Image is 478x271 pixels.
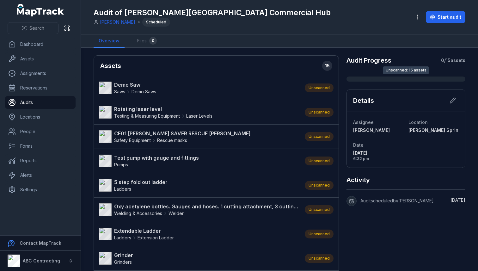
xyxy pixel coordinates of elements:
a: Demo SawSawsDemo Saws [99,81,298,95]
strong: Rotating laser level [114,105,212,113]
strong: Contact MapTrack [20,240,61,246]
a: Overview [94,34,125,48]
div: Unscanned [305,132,334,141]
a: Files0 [132,34,162,48]
span: Search [29,25,44,31]
span: Extension Ladder [138,235,174,241]
span: Assignee [353,120,374,125]
a: Test pump with gauge and fittingsPumps [99,154,298,168]
strong: Test pump with gauge and fittings [114,154,199,162]
div: Unscanned [305,254,334,263]
a: Dashboard [5,38,76,51]
a: Oxy acetylene bottles. Gauges and hoses. 1 cutting attachment, 3 cutting tips, 3 welding tips, 1 ... [99,203,298,217]
a: People [5,125,76,138]
strong: 0 / 15 assets [441,57,465,64]
span: [DATE] [353,150,403,156]
strong: CF01 [PERSON_NAME] SAVER RESCUE [PERSON_NAME] [114,130,251,137]
strong: Demo Saw [114,81,156,89]
span: Laser Levels [186,113,212,119]
span: Welder [169,210,184,217]
h2: Audit Progress [346,56,391,65]
a: CF01 [PERSON_NAME] SAVER RESCUE [PERSON_NAME]Safety EquipmentRescue masks [99,130,298,144]
span: Date [353,142,364,148]
button: Start audit [426,11,465,23]
a: Assets [5,52,76,65]
strong: 5 step fold out ladder [114,178,168,186]
strong: Oxy acetylene bottles. Gauges and hoses. 1 cutting attachment, 3 cutting tips, 3 welding tips, 1 ... [114,203,298,210]
a: GrinderGrinders [99,251,298,265]
a: [PERSON_NAME] [353,127,403,133]
a: Alerts [5,169,76,182]
a: 5 step fold out ladderLadders [99,178,298,192]
span: [DATE] [450,197,465,203]
div: Unscanned [305,181,334,190]
span: Saws [114,89,125,95]
span: Pumps [114,162,128,167]
time: 07/09/2025, 6:32:51 pm [353,150,403,161]
div: Unscanned [305,83,334,92]
span: 6:32 pm [353,156,403,161]
strong: Extendable Ladder [114,227,174,235]
span: Ladders [114,186,131,192]
div: Unscanned [305,108,334,117]
div: Unscanned [305,157,334,165]
a: Reports [5,154,76,167]
div: Scheduled [142,18,170,27]
div: 15 [322,61,332,71]
span: Testing & Measuring Equipment [114,113,180,119]
a: Reservations [5,82,76,94]
a: Extendable LadderLaddersExtension Ladder [99,227,298,241]
span: Safety Equipment [114,137,151,144]
a: Forms [5,140,76,152]
span: Location [408,120,428,125]
strong: ABC Contracting [23,258,60,263]
div: Unscanned [305,230,334,238]
button: Search [8,22,58,34]
div: Unscanned [305,205,334,214]
a: Locations [5,111,76,123]
span: Demo Saws [132,89,156,95]
a: Audits [5,96,76,109]
h2: Activity [346,176,370,184]
span: Unscanned: 15 assets [383,66,429,74]
span: Rescue masks [157,137,187,144]
span: Audit scheduled by [PERSON_NAME] [360,198,434,203]
span: Welding & Accessories [114,210,162,217]
a: Settings [5,183,76,196]
a: Rotating laser levelTesting & Measuring EquipmentLaser Levels [99,105,298,119]
a: MapTrack [17,4,64,16]
h1: Audit of [PERSON_NAME][GEOGRAPHIC_DATA] Commercial Hub [94,8,331,18]
h2: Assets [100,61,332,71]
strong: Grinder [114,251,133,259]
a: [PERSON_NAME] [100,19,135,25]
span: Ladders [114,235,131,241]
a: [PERSON_NAME] Springs Commercial Hub [408,127,459,133]
time: 07/09/2025, 6:32:51 pm [450,197,465,203]
div: 0 [149,37,157,45]
a: Assignments [5,67,76,80]
span: Grinders [114,259,132,265]
h2: Details [353,96,374,105]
